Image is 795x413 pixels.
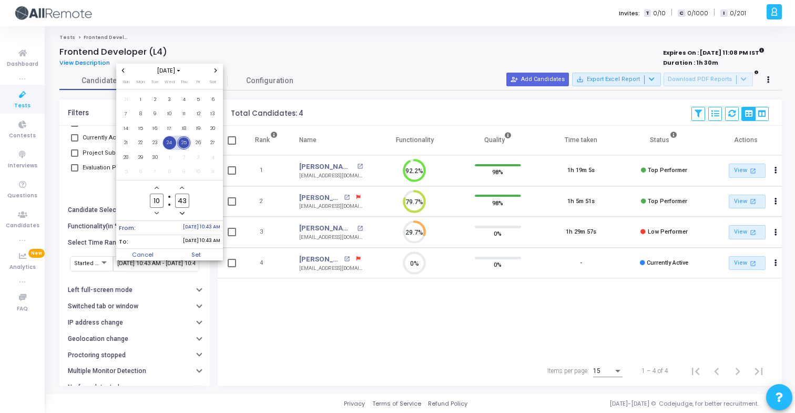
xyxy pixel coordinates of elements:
[180,79,187,85] span: Thu
[119,150,134,165] td: September 28, 2025
[177,136,191,150] td: September 25, 2025
[192,107,205,120] span: 12
[211,66,220,75] button: Next month
[134,165,148,179] td: October 6, 2025
[154,66,185,75] button: Choose month and year
[134,121,148,136] td: September 15, 2025
[210,79,216,85] span: Sat
[148,107,161,120] span: 9
[148,78,162,89] th: Tuesday
[148,122,161,135] span: 16
[206,165,219,178] span: 11
[177,107,191,122] td: September 11, 2025
[192,165,205,178] span: 10
[197,79,200,85] span: Fri
[178,184,187,193] button: Add a minute
[177,78,191,89] th: Thursday
[191,150,206,165] td: October 3, 2025
[119,93,132,106] span: 31
[177,151,190,164] span: 2
[148,107,162,122] td: September 9, 2025
[148,136,162,150] td: September 23, 2025
[134,93,147,106] span: 1
[148,165,161,178] span: 7
[119,237,128,246] span: To:
[177,107,190,120] span: 11
[116,249,170,260] button: Cancel
[192,122,205,135] span: 19
[162,165,177,179] td: October 8, 2025
[119,107,134,122] td: September 7, 2025
[177,92,191,107] td: September 4, 2025
[163,136,176,149] span: 24
[206,107,219,120] span: 13
[169,249,223,260] button: Set
[206,136,220,150] td: September 27, 2025
[162,107,177,122] td: September 10, 2025
[177,150,191,165] td: October 2, 2025
[183,237,220,246] span: [DATE] 10:43 AM
[206,122,219,135] span: 20
[134,136,148,150] td: September 22, 2025
[148,150,162,165] td: September 30, 2025
[191,136,206,150] td: September 26, 2025
[178,209,187,218] button: Minus a minute
[177,122,190,135] span: 18
[206,150,220,165] td: October 4, 2025
[137,79,145,85] span: Mon
[206,93,219,106] span: 6
[163,122,176,135] span: 17
[134,107,148,122] td: September 8, 2025
[191,92,206,107] td: September 5, 2025
[163,165,176,178] span: 8
[119,165,134,179] td: October 5, 2025
[151,79,159,85] span: Tue
[206,107,220,122] td: September 13, 2025
[152,184,161,193] button: Add a hour
[152,209,161,218] button: Minus a hour
[119,66,128,75] button: Previous month
[192,93,205,106] span: 5
[191,165,206,179] td: October 10, 2025
[119,121,134,136] td: September 14, 2025
[134,150,148,165] td: September 29, 2025
[192,151,205,164] span: 3
[177,136,190,149] span: 25
[119,136,134,150] td: September 21, 2025
[148,151,161,164] span: 30
[148,93,161,106] span: 2
[162,92,177,107] td: September 3, 2025
[134,151,147,164] span: 29
[177,93,190,106] span: 4
[119,224,136,233] span: From:
[191,121,206,136] td: September 19, 2025
[206,136,219,149] span: 27
[206,151,219,164] span: 4
[119,165,132,178] span: 5
[163,107,176,120] span: 10
[148,121,162,136] td: September 16, 2025
[119,136,132,149] span: 21
[192,136,205,149] span: 26
[134,107,147,120] span: 8
[183,224,220,233] span: [DATE] 10:43 AM
[162,150,177,165] td: October 1, 2025
[206,121,220,136] td: September 20, 2025
[163,151,176,164] span: 1
[162,121,177,136] td: September 17, 2025
[123,79,129,85] span: Sun
[134,122,147,135] span: 15
[154,66,185,75] span: [DATE]
[119,78,134,89] th: Sunday
[177,165,190,178] span: 9
[134,78,148,89] th: Monday
[177,165,191,179] td: October 9, 2025
[206,92,220,107] td: September 6, 2025
[162,78,177,89] th: Wednesday
[134,136,147,149] span: 22
[206,78,220,89] th: Saturday
[148,92,162,107] td: September 2, 2025
[191,78,206,89] th: Friday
